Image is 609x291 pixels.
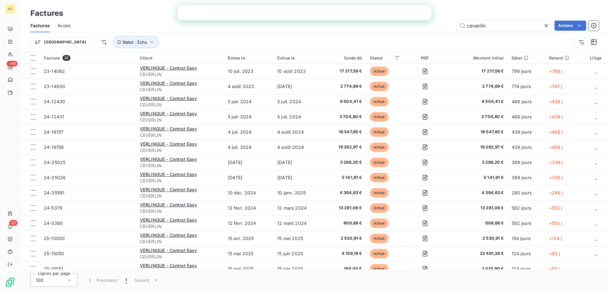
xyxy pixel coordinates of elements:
[224,79,274,94] td: 4 août 2023
[549,129,563,135] span: +408 j
[549,160,563,165] span: +339 j
[44,220,63,226] span: 24-5380
[62,55,70,61] span: 26
[140,126,197,131] span: VERLINGUE - Contrat Easy
[450,174,504,181] span: 5 141,61 €
[595,205,597,211] span: _
[327,250,362,257] span: 4 159,16 €
[508,140,545,155] td: 439 jours
[508,109,545,124] td: 468 jours
[450,190,504,196] span: 4 394,63 €
[140,111,197,116] span: VERLINGUE - Contrat Easy
[595,84,597,89] span: _
[327,220,362,226] span: 608,88 €
[273,185,324,200] td: 10 janv. 2025
[370,203,389,213] span: échue
[595,68,597,74] span: _
[450,205,504,211] span: 13 281,06 €
[273,200,324,216] td: 12 mars 2024
[273,216,324,231] td: 12 mars 2024
[450,83,504,90] span: 2 774,69 €
[370,112,389,122] span: échue
[508,185,545,200] td: 280 jours
[370,264,389,274] span: échue
[140,248,197,253] span: VERLINGUE - Contrat Easy
[44,129,63,135] span: 24-16157
[7,61,17,66] span: +99
[370,249,389,258] span: échue
[554,21,586,31] button: Actions
[131,274,163,287] button: Suivant
[370,218,389,228] span: échue
[44,266,63,271] span: 25-15051
[549,236,562,241] span: +124 j
[508,246,545,261] td: 124 jours
[140,217,197,223] span: VERLINGUE - Contrat Easy
[140,187,197,192] span: VERLINGUE - Contrat Easy
[140,147,220,154] span: CEVERLIN
[224,109,274,124] td: 5 juin 2024
[327,174,362,181] span: 5 141,61 €
[178,5,431,20] iframe: Intercom live chat bannière
[549,114,563,119] span: +438 j
[508,200,545,216] td: 582 jours
[508,64,545,79] td: 799 jours
[327,159,362,166] span: 3 288,20 €
[273,64,324,79] td: 10 août 2023
[549,251,560,256] span: +93 j
[5,277,15,287] img: Logo LeanPay
[508,79,545,94] td: 774 jours
[327,68,362,74] span: 17 217,58 €
[224,170,274,185] td: [DATE]
[44,114,64,119] span: 24-12431
[140,156,197,162] span: VERLINGUE - Contrat Easy
[125,277,127,283] span: 1
[44,84,65,89] span: 23-14930
[140,132,220,138] span: CEVERLIN
[370,97,389,106] span: échue
[450,266,504,272] span: 2 010,60 €
[549,205,562,211] span: +553 j
[273,246,324,261] td: 15 juin 2025
[44,144,64,150] span: 24-16158
[30,8,63,19] h3: Factures
[327,129,362,135] span: 16 547,65 €
[587,55,605,60] div: Litige
[595,160,597,165] span: _
[44,55,60,60] span: Facture
[595,175,597,180] span: _
[327,235,362,242] span: 2 530,91 €
[508,170,545,185] td: 369 jours
[30,22,50,29] span: Factures
[508,155,545,170] td: 369 jours
[370,82,389,91] span: échue
[549,175,563,180] span: +339 j
[273,231,324,246] td: 15 mai 2025
[36,277,43,283] span: 100
[44,205,62,211] span: 24-5379
[224,185,274,200] td: 10 déc. 2024
[595,190,597,195] span: _
[595,236,597,241] span: _
[595,251,597,256] span: _
[224,140,274,155] td: 4 juil. 2024
[44,251,64,256] span: 25-15050
[450,114,504,120] span: 3 704,80 €
[450,235,504,242] span: 2 530,91 €
[224,155,274,170] td: [DATE]
[224,64,274,79] td: 10 juil. 2023
[140,238,220,245] span: CEVERLIN
[140,202,197,207] span: VERLINGUE - Contrat Easy
[140,117,220,123] span: CEVERLIN
[370,55,400,60] div: Statut
[370,142,389,152] span: échue
[370,158,389,167] span: échue
[549,266,560,271] span: +93 j
[370,127,389,137] span: échue
[595,266,597,271] span: _
[549,68,563,74] span: +768 j
[140,141,197,147] span: VERLINGUE - Contrat Easy
[121,274,131,287] button: 1
[450,220,504,226] span: 608,88 €
[508,231,545,246] td: 154 jours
